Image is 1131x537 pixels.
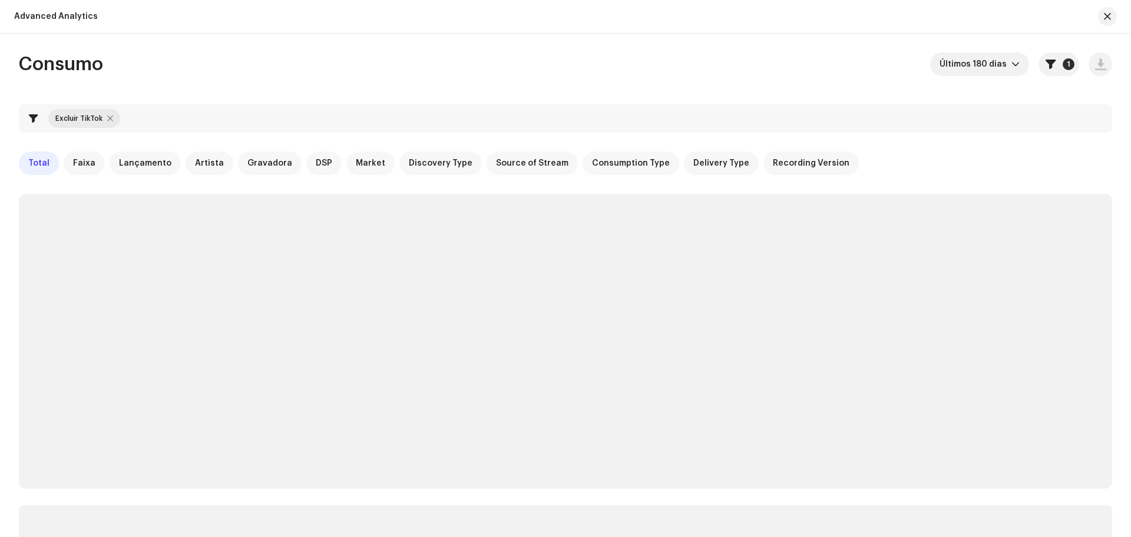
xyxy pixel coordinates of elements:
span: Consumption Type [592,159,670,168]
span: DSP [316,159,332,168]
span: Market [356,159,385,168]
span: Discovery Type [409,159,472,168]
span: Artista [195,159,224,168]
button: 1 [1039,52,1079,76]
div: dropdown trigger [1011,52,1020,76]
span: Últimos 180 dias [940,52,1011,76]
span: Source of Stream [496,159,568,168]
span: Gravadora [247,159,292,168]
span: Delivery Type [693,159,749,168]
span: Recording Version [773,159,849,168]
p-badge: 1 [1063,58,1074,70]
